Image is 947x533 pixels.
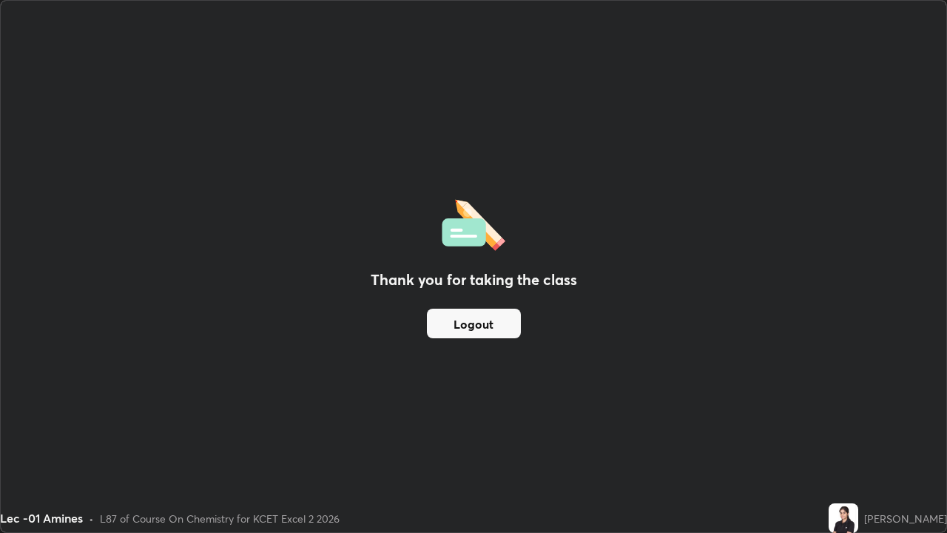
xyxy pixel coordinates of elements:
[427,309,521,338] button: Logout
[829,503,858,533] img: a09c0489f3cb4ecea2591bcfa301ed58.jpg
[864,511,947,526] div: [PERSON_NAME]
[442,195,505,251] img: offlineFeedback.1438e8b3.svg
[371,269,577,291] h2: Thank you for taking the class
[100,511,340,526] div: L87 of Course On Chemistry for KCET Excel 2 2026
[89,511,94,526] div: •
